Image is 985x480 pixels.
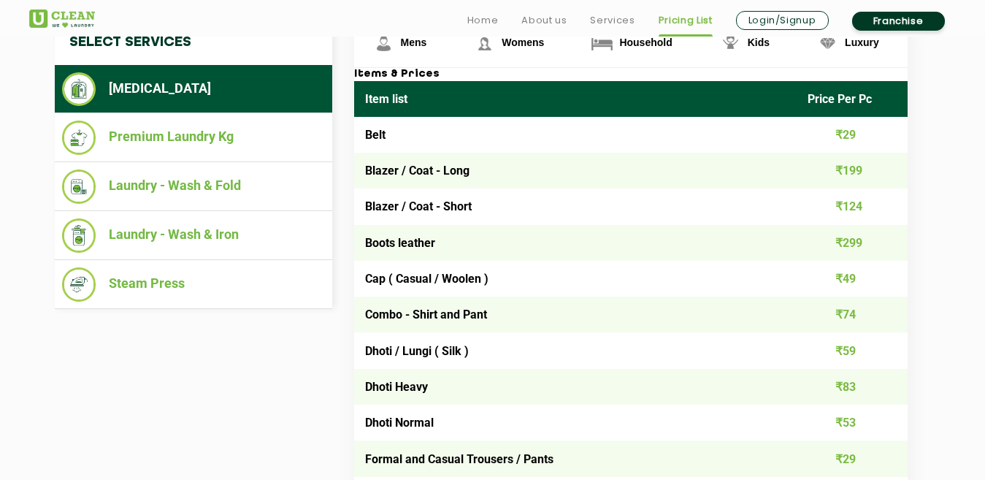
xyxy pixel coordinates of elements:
[797,405,908,441] td: ₹53
[619,37,672,48] span: Household
[62,72,96,106] img: Dry Cleaning
[467,12,499,29] a: Home
[354,188,797,224] td: Blazer / Coat - Short
[736,11,829,30] a: Login/Signup
[797,332,908,368] td: ₹59
[797,188,908,224] td: ₹124
[797,117,908,153] td: ₹29
[797,369,908,405] td: ₹83
[354,261,797,297] td: Cap ( Casual / Woolen )
[659,12,713,29] a: Pricing List
[797,225,908,261] td: ₹299
[354,117,797,153] td: Belt
[62,218,325,253] li: Laundry - Wash & Iron
[354,297,797,332] td: Combo - Shirt and Pant
[62,267,325,302] li: Steam Press
[62,169,325,204] li: Laundry - Wash & Fold
[797,261,908,297] td: ₹49
[589,31,615,56] img: Household
[62,121,325,155] li: Premium Laundry Kg
[797,441,908,476] td: ₹29
[852,12,945,31] a: Franchise
[62,218,96,253] img: Laundry - Wash & Iron
[354,369,797,405] td: Dhoti Heavy
[354,153,797,188] td: Blazer / Coat - Long
[521,12,567,29] a: About us
[354,68,908,81] h3: Items & Prices
[62,267,96,302] img: Steam Press
[797,81,908,117] th: Price Per Pc
[371,31,396,56] img: Mens
[55,20,332,65] h4: Select Services
[590,12,635,29] a: Services
[62,121,96,155] img: Premium Laundry Kg
[815,31,840,56] img: Luxury
[354,441,797,476] td: Formal and Casual Trousers / Pants
[354,332,797,368] td: Dhoti / Lungi ( Silk )
[797,153,908,188] td: ₹199
[748,37,770,48] span: Kids
[354,225,797,261] td: Boots leather
[29,9,95,28] img: UClean Laundry and Dry Cleaning
[502,37,544,48] span: Womens
[62,72,325,106] li: [MEDICAL_DATA]
[401,37,427,48] span: Mens
[62,169,96,204] img: Laundry - Wash & Fold
[354,81,797,117] th: Item list
[718,31,743,56] img: Kids
[354,405,797,441] td: Dhoti Normal
[845,37,879,48] span: Luxury
[472,31,497,56] img: Womens
[797,297,908,332] td: ₹74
